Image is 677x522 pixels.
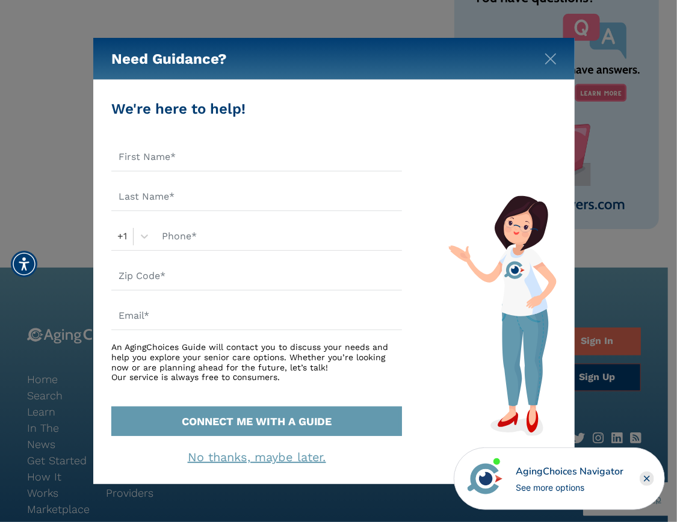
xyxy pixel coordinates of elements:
[155,223,402,251] input: Phone*
[516,481,623,494] div: See more options
[111,98,402,120] div: We're here to help!
[640,471,654,486] div: Close
[111,407,402,436] button: CONNECT ME WITH A GUIDE
[188,450,326,464] a: No thanks, maybe later.
[111,183,402,211] input: Last Name*
[111,144,402,171] input: First Name*
[465,458,505,499] img: avatar
[111,342,402,382] div: An AgingChoices Guide will contact you to discuss your needs and help you explore your senior car...
[545,51,557,63] button: Close
[545,53,557,65] img: modal-close.svg
[11,251,37,277] div: Accessibility Menu
[111,263,402,290] input: Zip Code*
[516,464,623,479] div: AgingChoices Navigator
[111,302,402,330] input: Email*
[111,38,227,80] h5: Need Guidance?
[448,195,557,436] img: match-guide-form.svg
